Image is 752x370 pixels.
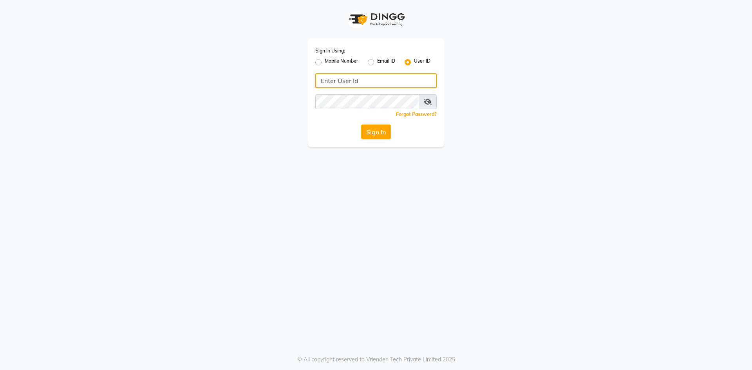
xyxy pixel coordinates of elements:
img: logo1.svg [345,8,407,31]
label: Sign In Using: [315,47,345,54]
label: Email ID [377,58,395,67]
button: Sign In [361,125,391,139]
a: Forgot Password? [396,111,437,117]
input: Username [315,73,437,88]
label: Mobile Number [325,58,358,67]
label: User ID [414,58,430,67]
input: Username [315,94,419,109]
